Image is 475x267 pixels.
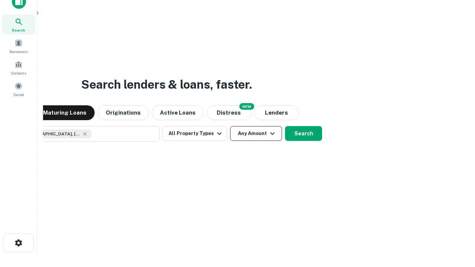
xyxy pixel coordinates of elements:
span: Saved [13,92,24,98]
a: Contacts [2,57,35,78]
div: NEW [239,103,254,110]
span: [GEOGRAPHIC_DATA], [GEOGRAPHIC_DATA], [GEOGRAPHIC_DATA] [25,131,81,137]
a: Borrowers [2,36,35,56]
button: [GEOGRAPHIC_DATA], [GEOGRAPHIC_DATA], [GEOGRAPHIC_DATA] [11,126,160,142]
a: Saved [2,79,35,99]
button: Search distressed loans with lien and other non-mortgage details. [207,105,251,120]
button: Originations [98,105,149,120]
a: Search [2,14,35,34]
button: All Property Types [163,126,227,141]
button: Search [285,126,322,141]
iframe: Chat Widget [438,208,475,243]
button: Maturing Loans [35,105,95,120]
span: Search [12,27,25,33]
h3: Search lenders & loans, faster. [81,76,252,93]
button: Lenders [254,105,299,120]
button: Any Amount [230,126,282,141]
span: Borrowers [10,49,27,55]
span: Contacts [11,70,26,76]
button: Active Loans [152,105,204,120]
